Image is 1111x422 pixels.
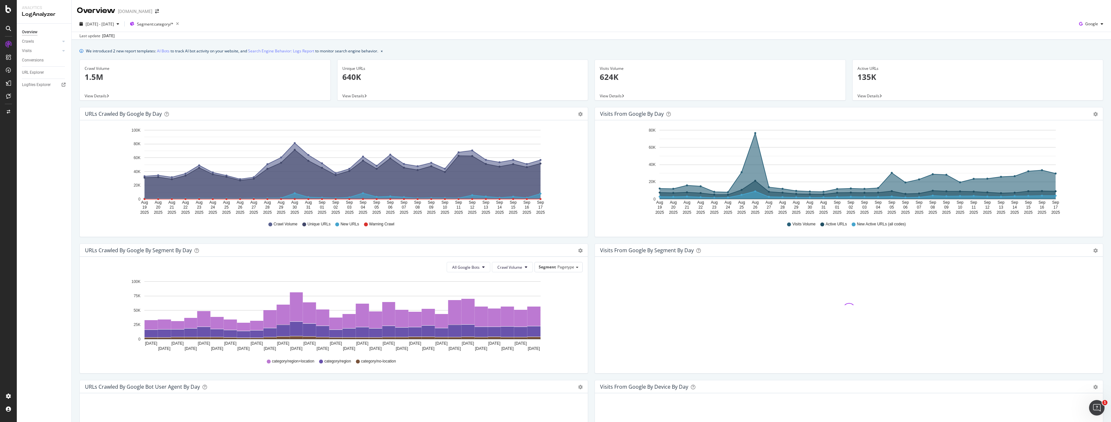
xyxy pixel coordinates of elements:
[462,341,474,346] text: [DATE]
[435,341,448,346] text: [DATE]
[857,222,906,227] span: New Active URLs (all codes)
[277,341,289,346] text: [DATE]
[902,200,909,205] text: Sep
[22,48,60,54] a: Visits
[820,200,827,205] text: Aug
[929,210,937,215] text: 2025
[224,205,229,210] text: 25
[482,210,490,215] text: 2025
[888,210,896,215] text: 2025
[997,210,1005,215] text: 2025
[833,210,842,215] text: 2025
[183,205,188,210] text: 22
[511,205,515,210] text: 15
[655,210,664,215] text: 2025
[22,11,66,18] div: LogAnalyzer
[917,205,921,210] text: 07
[249,210,258,215] text: 2025
[724,200,731,205] text: Aug
[699,205,703,210] text: 22
[825,222,847,227] span: Active URLs
[22,57,67,64] a: Conversions
[1051,210,1060,215] text: 2025
[356,341,369,346] text: [DATE]
[984,200,991,205] text: Sep
[134,169,140,174] text: 40K
[307,222,330,227] span: Unique URLs
[265,205,270,210] text: 28
[318,200,326,205] text: Sep
[470,205,474,210] text: 12
[22,69,44,76] div: URL Explorer
[971,205,976,210] text: 11
[347,205,352,210] text: 03
[306,205,311,210] text: 31
[402,205,406,210] text: 07
[671,205,676,210] text: 20
[22,29,67,36] a: Overview
[138,197,140,201] text: 0
[1012,205,1017,210] text: 14
[248,48,314,54] a: Search Engine Behavior: Logs Report
[330,341,342,346] text: [DATE]
[683,200,690,205] text: Aug
[1076,19,1106,29] button: Google
[469,200,476,205] text: Sep
[171,341,184,346] text: [DATE]
[79,48,1103,54] div: info banner
[903,205,908,210] text: 06
[737,210,746,215] text: 2025
[1011,200,1018,205] text: Sep
[449,346,461,351] text: [DATE]
[578,248,583,253] div: gear
[901,210,910,215] text: 2025
[793,200,800,205] text: Aug
[834,200,841,205] text: Sep
[415,205,420,210] text: 08
[488,341,501,346] text: [DATE]
[792,222,815,227] span: Visits Volume
[387,200,394,205] text: Sep
[943,200,950,205] text: Sep
[792,210,801,215] text: 2025
[342,66,583,71] div: Unique URLs
[958,205,962,210] text: 10
[753,205,758,210] text: 26
[456,205,461,210] text: 11
[495,210,504,215] text: 2025
[102,33,115,39] div: [DATE]
[86,48,378,54] div: We introduced 2 new report templates: to track AI bot activity on your website, and to monitor se...
[182,200,189,205] text: Aug
[332,200,339,205] text: Sep
[956,210,964,215] text: 2025
[400,200,408,205] text: Sep
[455,200,462,205] text: Sep
[137,21,173,27] span: Segment: category/*
[134,322,140,327] text: 25K
[876,205,880,210] text: 04
[983,210,992,215] text: 2025
[794,205,799,210] text: 29
[1085,21,1098,27] span: Google
[600,125,1095,215] svg: A chart.
[944,205,949,210] text: 09
[237,346,250,351] text: [DATE]
[468,210,477,215] text: 2025
[155,200,161,205] text: Aug
[857,71,1098,82] p: 135K
[447,262,490,272] button: All Google Bots
[22,29,37,36] div: Overview
[999,205,1003,210] text: 13
[600,66,841,71] div: Visits Volume
[1102,400,1107,405] span: 1
[331,210,340,215] text: 2025
[155,9,159,14] div: arrow-right-arrow-left
[600,93,622,99] span: View Details
[669,210,678,215] text: 2025
[369,346,382,351] text: [DATE]
[930,205,935,210] text: 08
[1024,210,1033,215] text: 2025
[537,200,544,205] text: Sep
[334,205,338,210] text: 02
